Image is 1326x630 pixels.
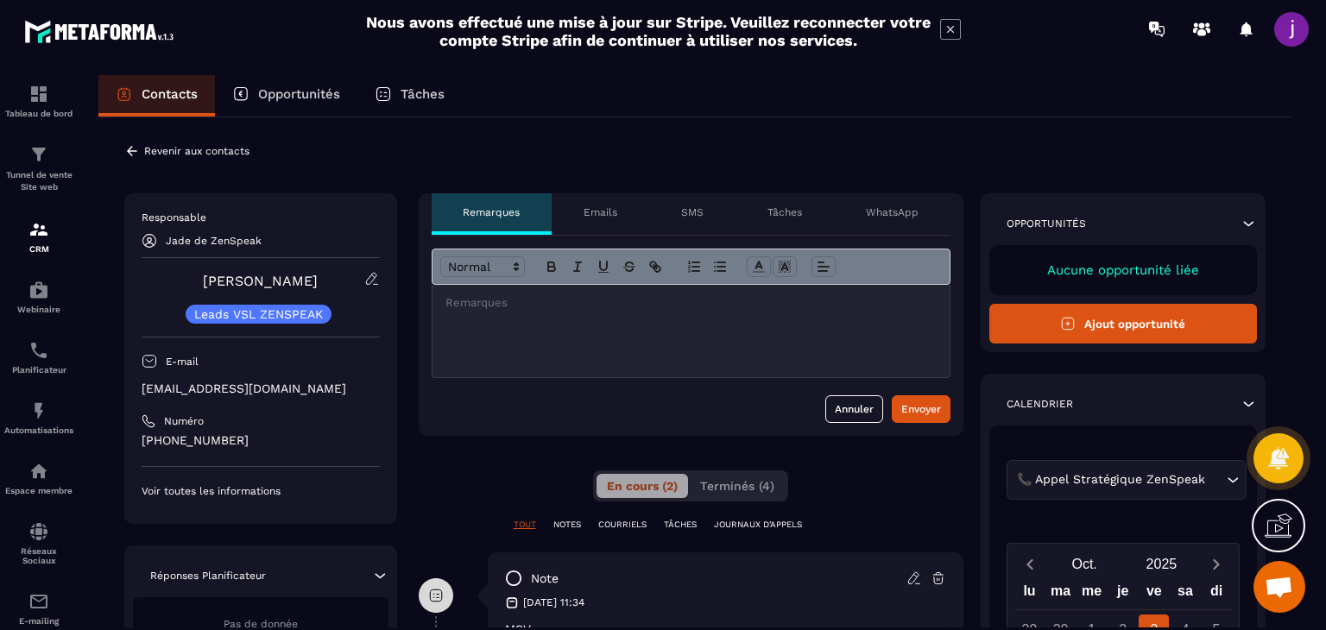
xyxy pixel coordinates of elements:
p: Revenir aux contacts [144,145,249,157]
a: Contacts [98,75,215,117]
div: Search for option [1007,460,1247,500]
p: Tâches [401,86,445,102]
a: Tâches [357,75,462,117]
div: ve [1139,579,1170,609]
p: [EMAIL_ADDRESS][DOMAIN_NAME] [142,381,380,397]
button: Annuler [825,395,883,423]
p: Jade de ZenSpeak [166,235,262,247]
img: automations [28,461,49,482]
p: Calendrier [1007,397,1073,411]
p: Emails [584,205,617,219]
p: Webinaire [4,305,73,314]
a: formationformationTunnel de vente Site web [4,131,73,206]
img: logo [24,16,180,47]
button: Ajout opportunité [989,304,1258,343]
a: Opportunités [215,75,357,117]
p: TOUT [514,519,536,531]
p: E-mailing [4,616,73,626]
p: SMS [681,205,704,219]
p: Numéro [164,414,204,428]
div: Envoyer [901,400,941,418]
img: formation [28,144,49,165]
div: sa [1170,579,1201,609]
h2: Nous avons effectué une mise à jour sur Stripe. Veuillez reconnecter votre compte Stripe afin de ... [365,13,931,49]
p: Tableau de bord [4,109,73,118]
p: Automatisations [4,425,73,435]
p: TÂCHES [664,519,697,531]
a: schedulerschedulerPlanificateur [4,327,73,387]
p: Réseaux Sociaux [4,546,73,565]
p: Espace membre [4,486,73,495]
span: Pas de donnée [224,618,298,630]
span: En cours (2) [607,479,678,493]
p: Aucune opportunité liée [1007,262,1241,278]
p: E-mail [166,355,199,369]
span: 📞 Appel Stratégique ZenSpeak [1013,470,1209,489]
p: CRM [4,244,73,254]
img: scheduler [28,340,49,361]
p: [PHONE_NUMBER] [142,432,380,449]
img: formation [28,84,49,104]
div: Ouvrir le chat [1253,561,1305,613]
div: je [1108,579,1139,609]
a: [PERSON_NAME] [203,273,318,289]
p: Responsable [142,211,380,224]
p: Contacts [142,86,198,102]
button: Next month [1200,552,1232,576]
img: social-network [28,521,49,542]
img: automations [28,280,49,300]
p: COURRIELS [598,519,647,531]
p: Leads VSL ZENSPEAK [194,308,323,320]
a: formationformationTableau de bord [4,71,73,131]
a: automationsautomationsWebinaire [4,267,73,327]
p: Tunnel de vente Site web [4,169,73,193]
p: Remarques [463,205,520,219]
p: JOURNAUX D'APPELS [714,519,802,531]
a: social-networksocial-networkRéseaux Sociaux [4,508,73,578]
button: Open months overlay [1046,549,1123,579]
p: WhatsApp [866,205,919,219]
button: Open years overlay [1123,549,1200,579]
a: formationformationCRM [4,206,73,267]
button: Terminés (4) [690,474,785,498]
button: Previous month [1014,552,1046,576]
p: Voir toutes les informations [142,484,380,498]
a: automationsautomationsEspace membre [4,448,73,508]
p: [DATE] 11:34 [523,595,584,609]
img: automations [28,400,49,421]
span: Terminés (4) [700,479,774,493]
button: Envoyer [892,395,950,423]
p: Opportunités [1007,217,1086,230]
p: Réponses Planificateur [150,569,266,583]
div: lu [1013,579,1045,609]
p: Planificateur [4,365,73,375]
input: Search for option [1209,470,1222,489]
p: note [531,570,559,587]
p: Tâches [767,205,802,219]
p: Opportunités [258,86,340,102]
a: automationsautomationsAutomatisations [4,387,73,448]
img: email [28,591,49,612]
button: En cours (2) [597,474,688,498]
img: formation [28,219,49,240]
div: ma [1045,579,1077,609]
div: di [1201,579,1232,609]
div: me [1077,579,1108,609]
p: NOTES [553,519,581,531]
